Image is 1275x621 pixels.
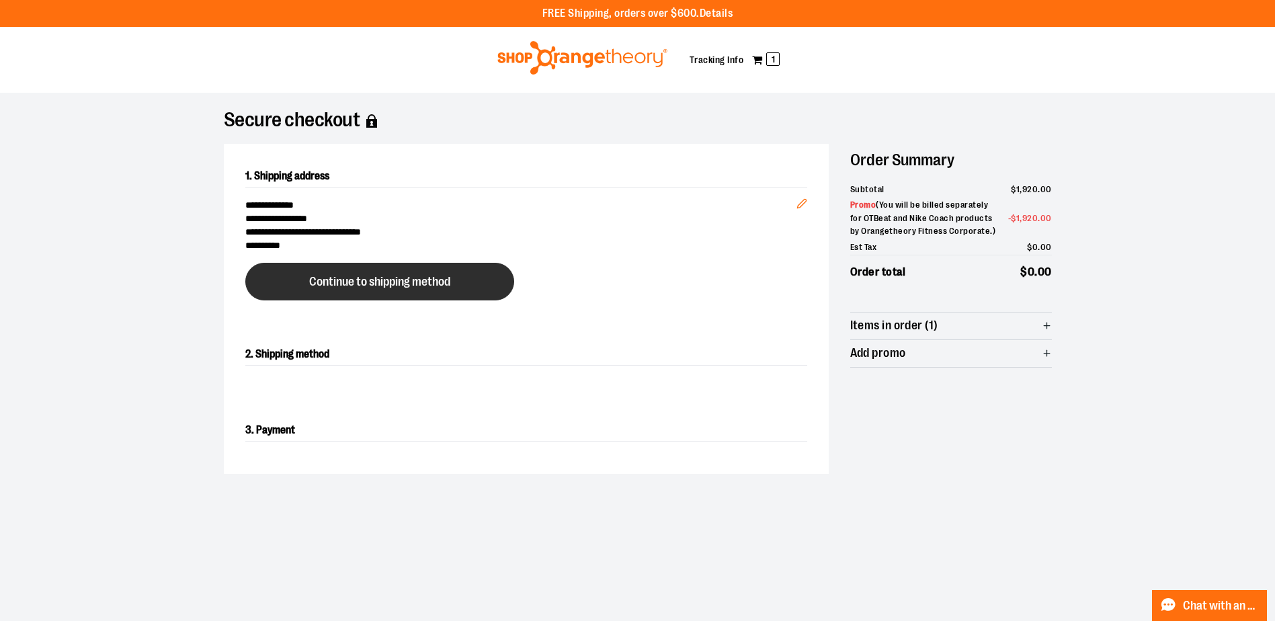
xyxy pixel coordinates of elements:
[850,263,906,281] span: Order total
[245,419,807,442] h2: 3. Payment
[1008,212,1052,225] span: -
[1020,213,1022,223] span: ,
[1038,213,1040,223] span: .
[1028,265,1035,278] span: 0
[1040,242,1052,252] span: 00
[850,183,885,196] span: Subtotal
[766,52,780,66] span: 1
[690,54,744,65] a: Tracking Info
[1011,184,1016,194] span: $
[1022,213,1038,223] span: 920
[1040,184,1052,194] span: 00
[245,165,807,188] h2: 1. Shipping address
[1020,265,1028,278] span: $
[850,340,1052,367] button: Add promo
[850,144,1052,176] h2: Order Summary
[1016,213,1020,223] span: 1
[850,313,1052,339] button: Items in order (1)
[1183,599,1259,612] span: Chat with an Expert
[1152,590,1268,621] button: Chat with an Expert
[850,200,996,236] span: ( You will be billed separately for OTBeat and Nike Coach products by Orangetheory Fitness Corpor...
[700,7,733,19] a: Details
[1040,213,1052,223] span: 00
[850,200,876,210] span: Promo
[1032,242,1038,252] span: 0
[309,276,450,288] span: Continue to shipping method
[495,41,669,75] img: Shop Orangetheory
[1038,242,1040,252] span: .
[245,263,514,300] button: Continue to shipping method
[1016,184,1020,194] span: 1
[850,347,906,360] span: Add promo
[1038,265,1052,278] span: 00
[1027,242,1032,252] span: $
[245,343,807,366] h2: 2. Shipping method
[850,241,877,254] span: Est Tax
[1011,213,1016,223] span: $
[1038,184,1040,194] span: .
[1020,184,1022,194] span: ,
[1034,265,1038,278] span: .
[850,319,938,332] span: Items in order (1)
[224,114,1052,128] h1: Secure checkout
[786,177,818,224] button: Edit
[1022,184,1038,194] span: 920
[542,6,733,22] p: FREE Shipping, orders over $600.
